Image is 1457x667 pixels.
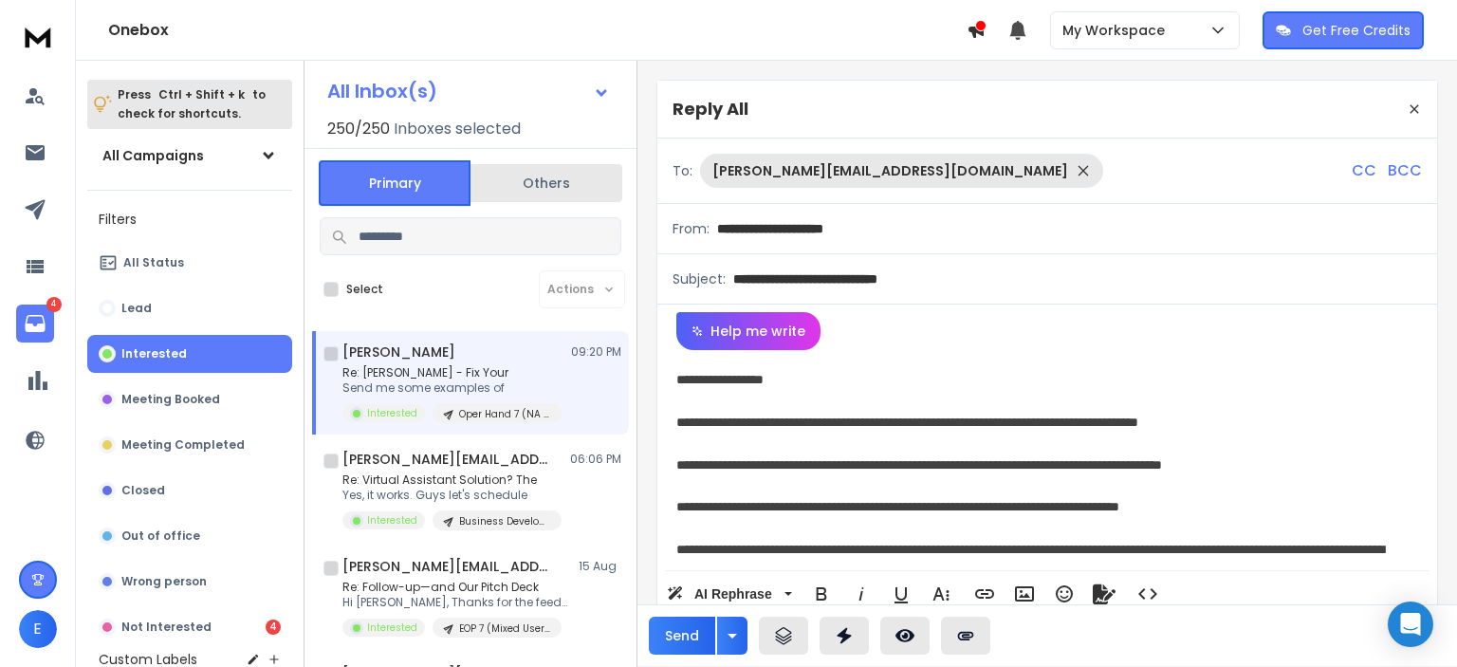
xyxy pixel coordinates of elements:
button: Code View [1130,575,1166,613]
h1: All Campaigns [102,146,204,165]
p: 06:06 PM [570,452,621,467]
img: logo [19,19,57,54]
p: Interested [367,513,417,528]
p: Press to check for shortcuts. [118,85,266,123]
p: From: [673,219,710,238]
button: Insert Image (Ctrl+P) [1006,575,1042,613]
p: Subject: [673,269,726,288]
p: Oper Hand 7 (NA only & New Content) [459,407,550,421]
p: CC [1352,159,1376,182]
button: Closed [87,472,292,510]
p: Lead [121,301,152,316]
p: 4 [46,297,62,312]
button: Out of office [87,517,292,555]
p: Re: Virtual Assistant Solution? The [342,472,562,488]
p: EOP 7 (Mixed Users and Lists) [459,621,550,636]
div: Open Intercom Messenger [1388,602,1433,647]
p: Out of office [121,528,200,544]
p: Meeting Booked [121,392,220,407]
p: Hi [PERSON_NAME], Thanks for the feedback, [342,595,570,610]
button: E [19,610,57,648]
p: Closed [121,483,165,498]
button: Meeting Booked [87,380,292,418]
h1: [PERSON_NAME][EMAIL_ADDRESS][DOMAIN_NAME] [342,557,551,576]
h1: Onebox [108,19,967,42]
p: Interested [367,406,417,420]
button: All Inbox(s) [312,72,625,110]
p: Re: Follow-up—and Our Pitch Deck [342,580,570,595]
button: Send [649,617,715,655]
p: Business Development - CCS For EMBIOS [459,514,550,528]
span: 250 / 250 [327,118,390,140]
p: Re: [PERSON_NAME] - Fix Your [342,365,562,380]
p: Get Free Credits [1302,21,1411,40]
p: BCC [1388,159,1422,182]
label: Select [346,282,383,297]
button: Primary [319,160,470,206]
button: All Campaigns [87,137,292,175]
button: Signature [1086,575,1122,613]
p: Meeting Completed [121,437,245,453]
p: All Status [123,255,184,270]
p: Yes, it works. Guys let's schedule [342,488,562,503]
p: Not Interested [121,620,212,635]
button: Lead [87,289,292,327]
p: My Workspace [1062,21,1172,40]
span: Ctrl + Shift + k [156,83,248,105]
p: [PERSON_NAME][EMAIL_ADDRESS][DOMAIN_NAME] [712,161,1068,180]
h3: Inboxes selected [394,118,521,140]
button: Get Free Credits [1263,11,1424,49]
button: Not Interested4 [87,608,292,646]
p: Reply All [673,96,748,122]
p: Interested [121,346,187,361]
button: Underline (Ctrl+U) [883,575,919,613]
p: Send me some examples of [342,380,562,396]
button: AI Rephrase [663,575,796,613]
h1: [PERSON_NAME][EMAIL_ADDRESS][DOMAIN_NAME] [342,450,551,469]
p: 09:20 PM [571,344,621,360]
button: Insert Link (Ctrl+K) [967,575,1003,613]
p: To: [673,161,692,180]
div: 4 [266,620,281,635]
span: AI Rephrase [691,586,776,602]
button: Wrong person [87,563,292,601]
button: Help me write [676,312,821,350]
button: Interested [87,335,292,373]
button: All Status [87,244,292,282]
h3: Filters [87,206,292,232]
h1: All Inbox(s) [327,82,437,101]
button: Meeting Completed [87,426,292,464]
button: Others [470,162,622,204]
h1: [PERSON_NAME] [342,343,455,361]
a: 4 [16,305,54,343]
p: Interested [367,621,417,635]
p: 15 Aug [579,559,621,574]
button: Emoticons [1046,575,1082,613]
p: Wrong person [121,574,207,589]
